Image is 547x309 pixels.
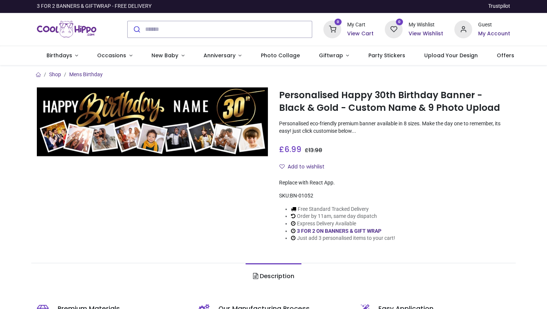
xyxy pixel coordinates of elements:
[409,21,443,29] div: My Wishlist
[246,263,301,289] a: Description
[142,46,194,65] a: New Baby
[47,52,72,59] span: Birthdays
[279,89,510,115] h1: Personalised Happy 30th Birthday Banner - Black & Gold - Custom Name & 9 Photo Upload
[37,46,88,65] a: Birthdays
[291,206,395,213] li: Free Standard Tracked Delivery
[347,21,374,29] div: My Cart
[323,26,341,32] a: 0
[291,213,395,220] li: Order by 11am, same day dispatch
[291,220,395,228] li: Express Delivery Available
[319,52,343,59] span: Giftwrap
[279,192,510,200] div: SKU:
[37,3,151,10] div: 3 FOR 2 BANNERS & GIFTWRAP - FREE DELIVERY
[204,52,236,59] span: Anniversary
[409,30,443,38] a: View Wishlist
[284,144,301,155] span: 6.99
[424,52,478,59] span: Upload Your Design
[305,147,322,154] span: £
[291,235,395,242] li: Just add 3 personalised items to your cart!
[279,164,285,169] i: Add to wishlist
[279,161,331,173] button: Add to wishlistAdd to wishlist
[478,30,510,38] a: My Account
[279,179,510,187] div: Replace with React App.
[308,147,322,154] span: 13.98
[151,52,178,59] span: New Baby
[309,46,359,65] a: Giftwrap
[478,21,510,29] div: Guest
[69,71,103,77] a: Mens Birthday
[368,52,405,59] span: Party Stickers
[335,19,342,26] sup: 0
[396,19,403,26] sup: 0
[488,3,510,10] a: Trustpilot
[290,193,313,199] span: BN-01052
[497,52,514,59] span: Offers
[37,19,96,40] a: Logo of Cool Hippo
[37,19,96,40] img: Cool Hippo
[385,26,403,32] a: 0
[88,46,142,65] a: Occasions
[128,21,145,38] button: Submit
[297,228,381,234] a: 3 FOR 2 ON BANNERS & GIFT WRAP
[347,30,374,38] a: View Cart
[49,71,61,77] a: Shop
[194,46,251,65] a: Anniversary
[279,120,510,135] p: Personalised eco-friendly premium banner available in 8 sizes. Make the day one to remember, its ...
[279,144,301,155] span: £
[261,52,300,59] span: Photo Collage
[37,87,268,157] img: Personalised Happy 30th Birthday Banner - Black & Gold - Custom Name & 9 Photo Upload
[97,52,126,59] span: Occasions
